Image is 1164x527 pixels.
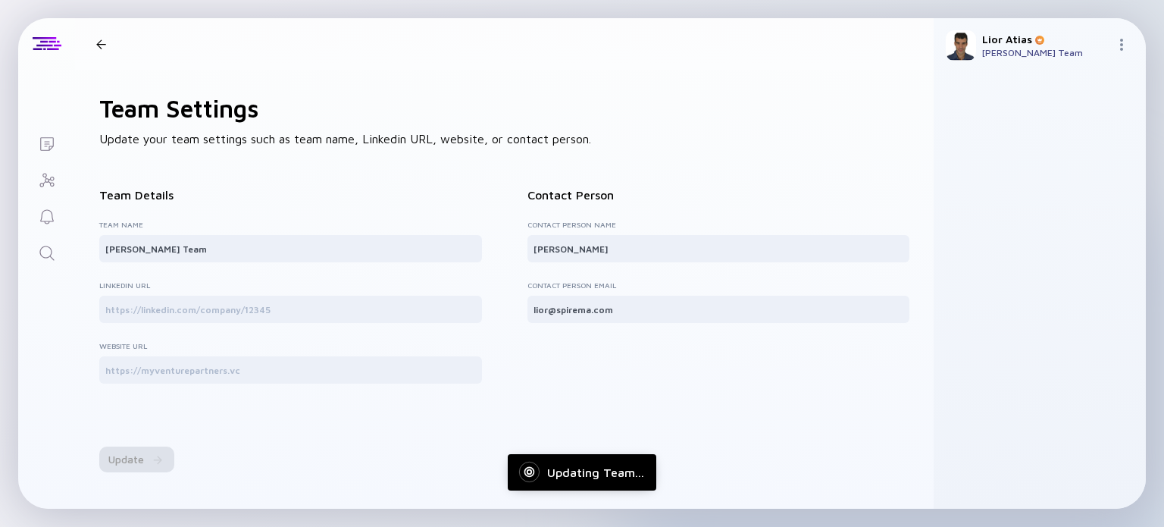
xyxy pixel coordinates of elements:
[105,362,476,378] input: https://myventurepartners.vc
[99,188,482,202] div: Team Details
[982,33,1109,45] div: Lior Atias
[527,188,910,202] div: Contact Person
[527,281,910,290] label: Contact Person Email
[946,30,976,61] img: Lior Profile Picture
[18,197,75,234] a: Reminders
[514,456,544,487] img: Loading
[1115,39,1128,51] img: Menu
[508,454,656,491] div: Updating Team...
[533,302,904,317] input: mail@gmail.com
[75,70,934,509] div: Update your team settings such as team name, Linkedin URL, website, or contact person.
[105,302,476,317] input: https://linkedin.com/company/12345
[99,447,174,472] div: Update
[18,161,75,197] a: Investor Map
[105,241,476,256] input: My Venture Partners
[527,220,910,229] label: Contact Person Name
[18,234,75,270] a: Search
[99,281,482,290] label: Linkedin URL
[533,241,904,256] input: Jane Smith
[982,47,1109,58] div: [PERSON_NAME] Team
[99,341,482,350] label: Website URL
[99,220,482,229] label: Team Name
[18,124,75,161] a: Lists
[99,94,909,123] h1: Team Settings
